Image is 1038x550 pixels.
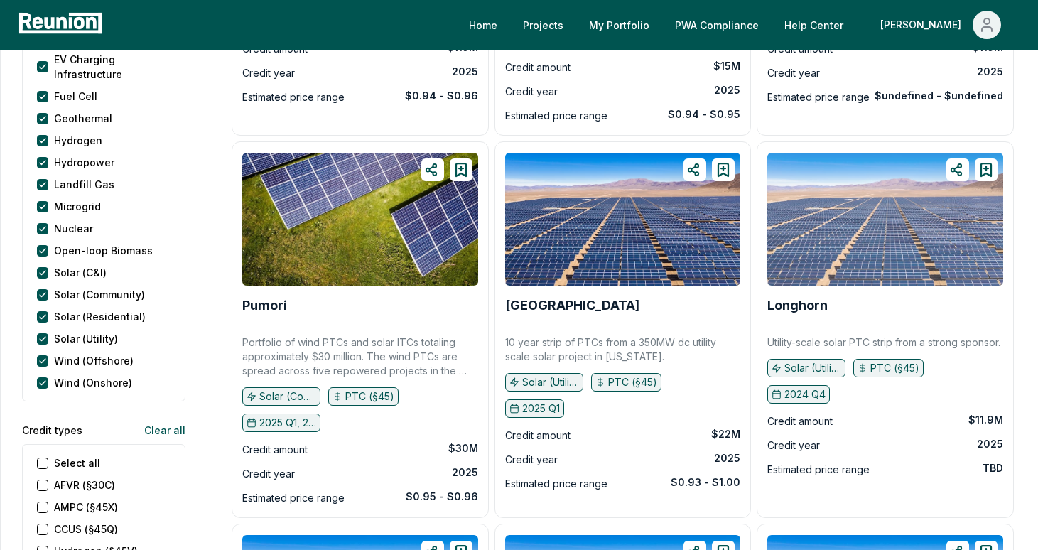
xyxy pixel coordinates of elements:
[784,361,841,375] p: Solar (Utility)
[767,359,845,377] button: Solar (Utility)
[522,401,560,416] p: 2025 Q1
[875,89,1003,103] div: $undefined - $undefined
[242,335,478,378] p: Portfolio of wind PTCs and solar ITCs totaling approximately $30 million. The wind PTCs are sprea...
[54,309,146,324] label: Solar (Residential)
[870,361,919,375] p: PTC (§45)
[784,387,826,401] p: 2024 Q4
[767,153,1003,286] img: Longhorn
[767,335,1000,350] p: Utility-scale solar PTC strip from a strong sponsor.
[578,11,661,39] a: My Portfolio
[54,522,118,536] label: CCUS (§45Q)
[54,265,107,280] label: Solar (C&I)
[54,133,102,148] label: Hydrogen
[242,387,320,406] button: Solar (Community), Wind (Onshore)
[259,416,316,430] p: 2025 Q1, 2025 Q2, 2025 Q3, 2025 Q4
[505,335,741,364] p: 10 year strip of PTCs from a 350MW dc utility scale solar project in [US_STATE].
[983,461,1003,475] div: TBD
[242,441,308,458] div: Credit amount
[522,375,579,389] p: Solar (Utility)
[505,475,607,492] div: Estimated price range
[448,441,478,455] div: $30M
[242,153,478,286] img: Pumori
[713,59,740,73] div: $15M
[345,389,394,404] p: PTC (§45)
[242,465,295,482] div: Credit year
[767,385,830,404] button: 2024 Q4
[968,413,1003,427] div: $11.9M
[54,155,114,170] label: Hydropower
[54,375,132,390] label: Wind (Onshore)
[54,199,101,214] label: Microgrid
[767,413,833,430] div: Credit amount
[133,416,185,444] button: Clear all
[671,475,740,490] div: $0.93 - $1.00
[869,11,1012,39] button: [PERSON_NAME]
[54,478,115,492] label: AFVR (§30C)
[512,11,575,39] a: Projects
[767,461,870,478] div: Estimated price range
[54,243,153,258] label: Open-loop Biomass
[505,399,564,418] button: 2025 Q1
[54,331,118,346] label: Solar (Utility)
[242,414,320,432] button: 2025 Q1, 2025 Q2, 2025 Q3, 2025 Q4
[714,83,740,97] div: 2025
[505,373,583,392] button: Solar (Utility)
[767,298,828,313] a: Longhorn
[54,500,118,514] label: AMPC (§45X)
[452,465,478,480] div: 2025
[505,427,571,444] div: Credit amount
[22,423,82,438] label: Credit types
[773,11,855,39] a: Help Center
[880,11,967,39] div: [PERSON_NAME]
[54,287,145,302] label: Solar (Community)
[505,153,741,286] img: Star Ridge
[242,490,345,507] div: Estimated price range
[608,375,657,389] p: PTC (§45)
[767,437,820,454] div: Credit year
[505,298,639,313] a: [GEOGRAPHIC_DATA]
[505,451,558,468] div: Credit year
[505,107,607,124] div: Estimated price range
[767,65,820,82] div: Credit year
[54,111,112,126] label: Geothermal
[668,107,740,122] div: $0.94 - $0.95
[54,455,100,470] label: Select all
[54,177,114,192] label: Landfill Gas
[242,89,345,106] div: Estimated price range
[242,298,287,313] a: Pumori
[54,221,93,236] label: Nuclear
[505,59,571,76] div: Credit amount
[505,83,558,100] div: Credit year
[405,89,478,103] div: $0.94 - $0.96
[664,11,770,39] a: PWA Compliance
[767,89,870,106] div: Estimated price range
[452,65,478,79] div: 2025
[54,89,97,104] label: Fuel Cell
[406,490,478,504] div: $0.95 - $0.96
[259,389,316,404] p: Solar (Community), Wind (Onshore)
[977,437,1003,451] div: 2025
[458,11,1024,39] nav: Main
[977,65,1003,79] div: 2025
[54,353,134,368] label: Wind (Offshore)
[242,65,295,82] div: Credit year
[714,451,740,465] div: 2025
[458,11,509,39] a: Home
[54,52,171,82] label: EV Charging Infrastructure
[711,427,740,441] div: $22M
